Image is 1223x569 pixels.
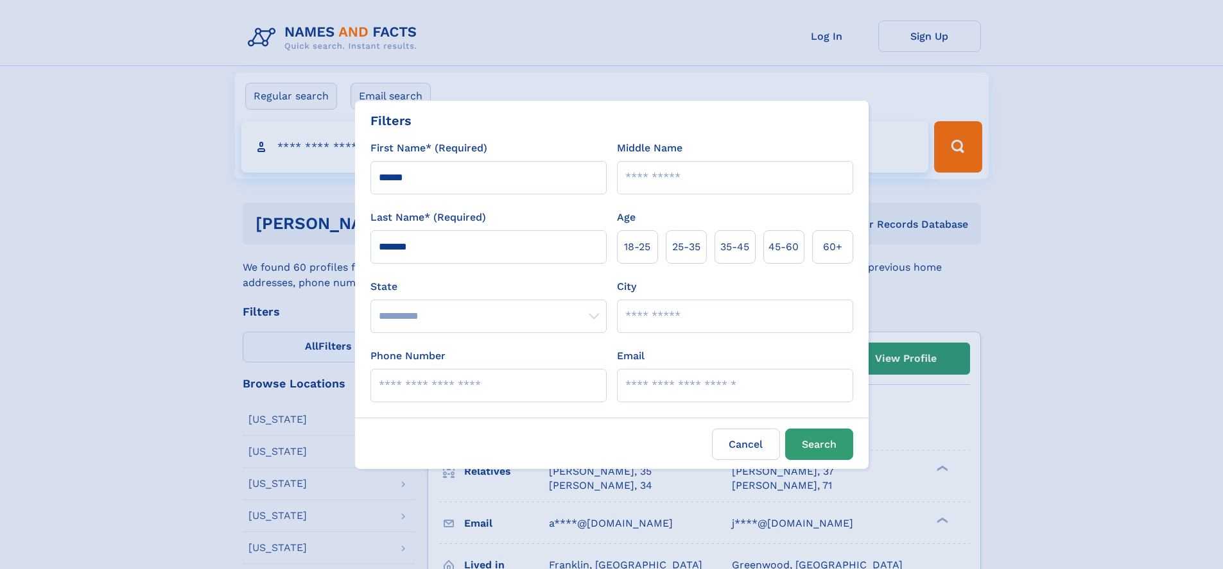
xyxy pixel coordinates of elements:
span: 25‑35 [672,239,700,255]
div: Filters [370,111,412,130]
label: State [370,279,607,294]
span: 18‑25 [624,239,650,255]
span: 35‑45 [720,239,749,255]
label: Middle Name [617,140,682,156]
span: 45‑60 [768,239,799,255]
label: First Name* (Required) [370,140,487,156]
label: City [617,279,636,294]
label: Age [617,210,636,225]
label: Email [617,348,645,364]
span: 60+ [823,239,842,255]
label: Phone Number [370,348,446,364]
label: Cancel [712,429,780,460]
button: Search [785,429,853,460]
label: Last Name* (Required) [370,210,486,225]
